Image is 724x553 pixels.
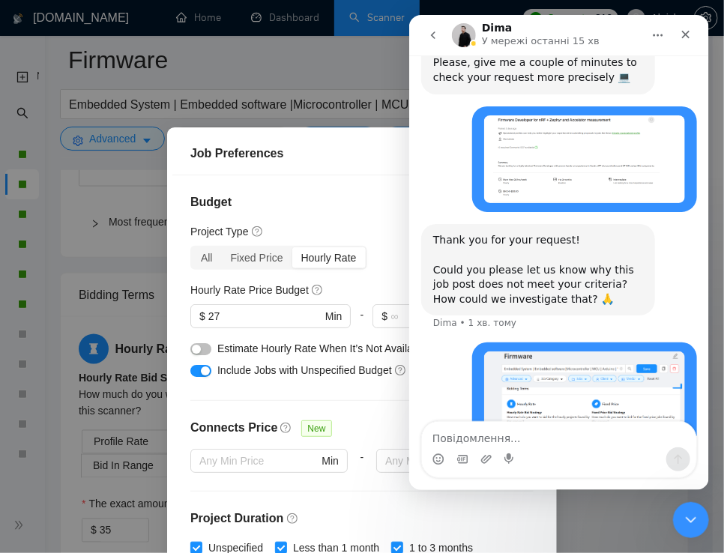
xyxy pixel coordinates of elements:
[385,453,501,469] input: Any Max Price
[348,449,376,491] div: -
[292,247,366,268] div: Hourly Rate
[47,438,59,450] button: вибір GIF-файлів
[190,419,277,437] h4: Connects Price
[381,308,387,324] span: $
[208,308,322,324] input: 0
[312,284,324,296] span: question-circle
[13,407,287,432] textarea: Повідомлення...
[71,438,83,450] button: Завантажити вкладений файл
[12,327,288,485] div: kateryna.skoryk@alnicko.com каже…
[199,453,319,469] input: Any Min Price
[325,308,343,324] span: Min
[190,145,534,163] div: Job Preferences
[217,364,392,376] span: Include Jobs with Unspecified Budget
[199,308,205,324] span: $
[390,308,501,324] input: ∞
[301,420,331,437] span: New
[280,422,292,434] span: question-circle
[252,226,264,238] span: question-circle
[217,342,427,354] span: Estimate Hourly Rate When It’s Not Available
[23,438,35,450] button: Вибір емодзі
[287,513,299,525] span: question-circle
[190,223,249,240] h5: Project Type
[192,247,222,268] div: All
[190,193,534,211] h4: Budget
[673,502,709,538] iframe: Intercom live chat
[95,438,107,450] button: Start recording
[190,282,309,298] h5: Hourly Rate Price Budget
[351,304,372,340] div: -
[257,432,281,456] button: Надіслати повідомлення…
[409,15,709,490] iframe: Intercom live chat
[395,364,407,376] span: question-circle
[190,510,534,528] h4: Project Duration
[322,453,339,469] span: Min
[222,247,292,268] div: Fixed Price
